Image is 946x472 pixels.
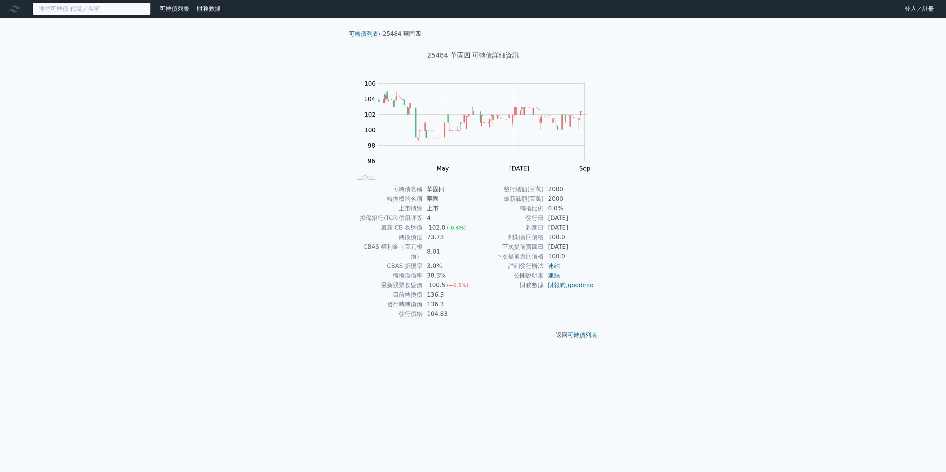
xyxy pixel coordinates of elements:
[352,204,422,213] td: 上市櫃別
[473,242,544,252] td: 下次提前賣回日
[544,204,594,213] td: 0.0%
[544,185,594,194] td: 2000
[349,30,381,38] li: ›
[544,252,594,261] td: 100.0
[383,30,421,38] li: 25484 華固四
[352,271,422,280] td: 轉換溢價率
[33,3,151,15] input: 搜尋可轉債 代號／名稱
[544,242,594,252] td: [DATE]
[473,232,544,242] td: 到期賣回價格
[368,142,375,149] tspan: 98
[378,85,585,146] g: Series
[473,194,544,204] td: 最新餘額(百萬)
[422,271,473,280] td: 38.3%
[473,271,544,280] td: 公開說明書
[364,80,376,87] tspan: 106
[352,300,422,309] td: 發行時轉換價
[437,165,449,172] tspan: May
[352,232,422,242] td: 轉換價值
[509,165,529,172] tspan: [DATE]
[422,194,473,204] td: 華固
[422,300,473,309] td: 136.3
[548,282,566,289] a: 財報狗
[352,280,422,290] td: 最新股票收盤價
[548,262,560,269] a: 連結
[422,232,473,242] td: 73.73
[544,194,594,204] td: 2000
[447,225,466,231] span: (-0.4%)
[473,223,544,232] td: 到期日
[422,204,473,213] td: 上市
[349,30,378,37] a: 可轉債列表
[544,223,594,232] td: [DATE]
[197,5,221,12] a: 財務數據
[473,261,544,271] td: 詳細發行辦法
[352,194,422,204] td: 轉換標的名稱
[473,185,544,194] td: 發行總額(百萬)
[422,290,473,300] td: 136.3
[352,309,422,319] td: 發行價格
[422,309,473,319] td: 104.83
[352,223,422,232] td: 最新 CB 收盤價
[364,127,376,134] tspan: 100
[544,213,594,223] td: [DATE]
[427,223,447,232] div: 102.0
[568,331,597,338] a: 可轉債列表
[160,5,189,12] a: 可轉債列表
[899,3,940,15] a: 登入／註冊
[473,252,544,261] td: 下次提前賣回價格
[422,242,473,261] td: 8.01
[548,272,560,279] a: 連結
[422,213,473,223] td: 4
[352,185,422,194] td: 可轉債名稱
[352,242,422,261] td: CBAS 權利金（百元報價）
[544,280,594,290] td: ,
[473,213,544,223] td: 發行日
[352,261,422,271] td: CBAS 折現率
[352,213,422,223] td: 擔保銀行/TCRI信用評等
[473,280,544,290] td: 財務數據
[368,158,375,165] tspan: 96
[427,280,447,290] div: 100.5
[447,282,468,288] span: (+0.5%)
[568,282,593,289] a: goodinfo
[544,232,594,242] td: 100.0
[473,204,544,213] td: 轉換比例
[343,331,603,340] p: 返回
[364,111,376,118] tspan: 102
[364,96,375,103] tspan: 104
[343,50,603,61] h1: 25484 華固四 可轉債詳細資訊
[579,165,590,172] tspan: Sep
[422,185,473,194] td: 華固四
[360,80,597,172] g: Chart
[422,261,473,271] td: 3.0%
[352,290,422,300] td: 目前轉換價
